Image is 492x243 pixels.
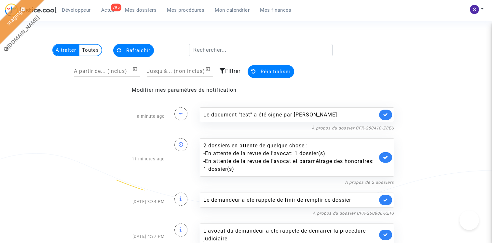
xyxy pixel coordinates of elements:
[313,211,394,216] a: À propos du dossier CFR-250806-KEFJ
[79,45,102,56] multi-toggle-item: Toutes
[57,5,96,15] a: Développeur
[203,150,377,157] div: - En attente de la revue de l'avocat: 1 dossier(s)
[205,65,213,73] button: Open calendar
[53,45,79,56] multi-toggle-item: A traiter
[255,5,296,15] a: Mes finances
[132,65,140,73] button: Open calendar
[210,5,255,15] a: Mon calendrier
[215,7,250,13] span: Mon calendrier
[312,126,394,130] a: À propos du dossier CFR-250410-Z8EU
[132,87,237,93] a: Modifier mes paramètres de notification
[125,7,157,13] span: Mes dossiers
[96,5,120,15] a: 795Actus
[203,142,377,173] div: 2 dossiers en attente de quelque chose :
[126,47,150,53] span: Rafraichir
[261,69,291,74] span: Réinitialiser
[5,9,23,27] a: staging
[179,111,183,116] i: ✒
[93,101,169,132] div: a minute ago
[189,44,333,56] input: Rechercher...
[203,111,377,119] div: Le document "test" a été signé par [PERSON_NAME]
[260,7,291,13] span: Mes finances
[203,157,377,173] div: - En attente de la revue de l'avocat et paramétrage des honoraires: 1 dossier(s)
[459,210,479,230] iframe: Help Scout Beacon - Open
[93,186,169,217] div: [DATE] 3:34 PM
[62,7,91,13] span: Développeur
[248,65,294,78] button: Réinitialiser
[225,68,240,74] span: Filtrer
[111,4,122,11] div: 795
[203,196,377,204] div: Le demandeur a été rappelé de finir de remplir ce dossier
[113,44,154,57] button: Rafraichir
[470,5,479,14] img: AATXAJzXWKNfJAvGAIGHdyY_gcMIbvvELmlruU_jnevN=s96-c
[203,227,377,243] div: L'avocat du demandeur a été rappelé de démarrer la procédure judiciaire
[167,7,204,13] span: Mes procédures
[5,3,57,17] img: jc-logo.svg
[120,5,162,15] a: Mes dossiers
[345,180,394,185] a: À propos de 2 dossiers
[93,132,169,186] div: 11 minutes ago
[162,5,210,15] a: Mes procédures
[101,7,115,13] span: Actus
